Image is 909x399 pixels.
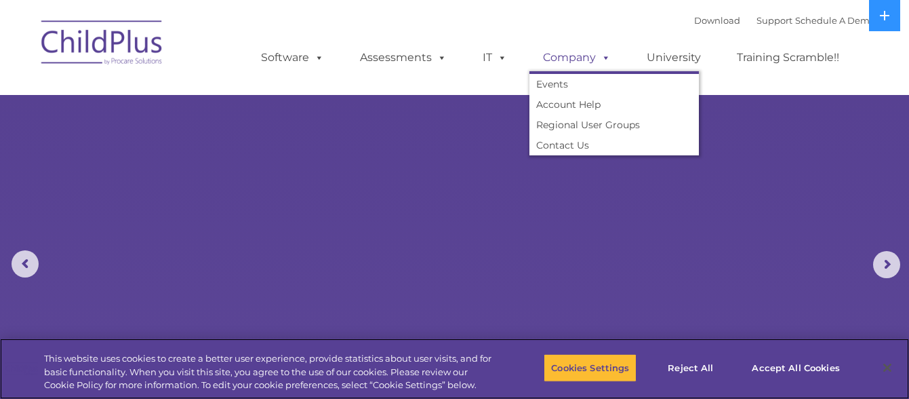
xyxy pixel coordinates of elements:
button: Accept All Cookies [744,354,847,382]
a: Events [529,74,699,94]
button: Reject All [648,354,733,382]
a: Account Help [529,94,699,115]
button: Cookies Settings [544,354,637,382]
button: Close [872,353,902,383]
a: Schedule A Demo [795,15,875,26]
font: | [694,15,875,26]
a: Company [529,44,624,71]
a: University [633,44,714,71]
a: Contact Us [529,135,699,155]
a: Download [694,15,740,26]
a: IT [469,44,521,71]
a: Training Scramble!! [723,44,853,71]
img: ChildPlus by Procare Solutions [35,11,170,79]
span: Last name [188,90,230,100]
a: Support [756,15,792,26]
div: This website uses cookies to create a better user experience, provide statistics about user visit... [44,352,500,392]
span: Phone number [188,145,246,155]
a: Software [247,44,338,71]
a: Regional User Groups [529,115,699,135]
a: Assessments [346,44,460,71]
